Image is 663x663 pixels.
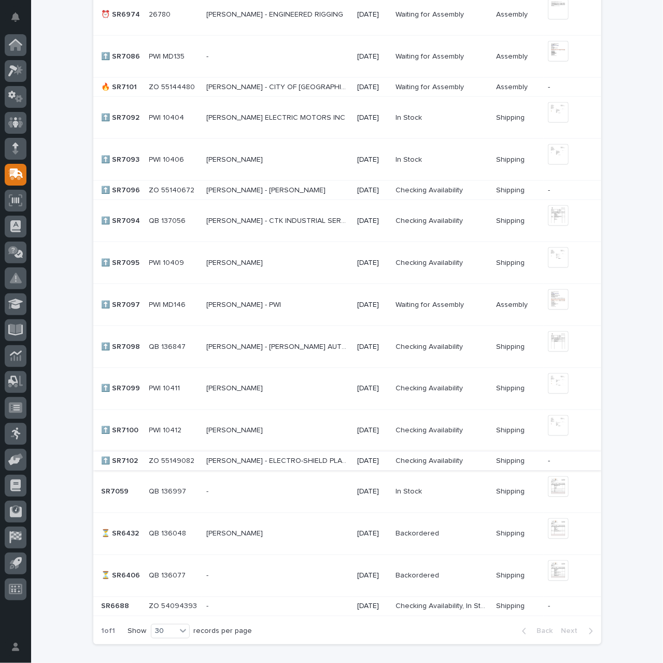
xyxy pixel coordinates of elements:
p: PWI 10409 [149,257,187,267]
p: Shipping [496,257,527,267]
tr: ⬆️ SR7094⬆️ SR7094 QB 137056QB 137056 [PERSON_NAME] - CTK INDUSTRIAL SERVICE[PERSON_NAME] - CTK I... [93,200,601,242]
p: [DATE] [357,602,387,611]
p: Assembly [496,81,530,92]
p: - [206,486,210,497]
p: 🔥 SR7101 [102,81,139,92]
p: - [548,602,584,611]
p: Checking Availability [396,341,465,351]
p: - [548,186,584,195]
p: ⬆️ SR7097 [102,299,143,309]
p: ⬆️ SR7100 [102,425,141,435]
p: QB 136048 [149,528,189,539]
p: Checking Availability [396,383,465,393]
div: Notifications [13,12,26,29]
tr: SR6688SR6688 ZO 54094393ZO 54094393 -- [DATE]Checking Availability, In StockChecking Availability... [93,597,601,616]
p: [DATE] [357,10,387,19]
p: Waiting for Assembly [396,50,466,61]
p: Waiting for Assembly [396,299,466,309]
p: [DATE] [357,259,387,267]
p: PWI MD146 [149,299,188,309]
p: Assembly [496,50,530,61]
tr: ⬆️ SR7096⬆️ SR7096 ZO 55140672ZO 55140672 [PERSON_NAME] - [PERSON_NAME][PERSON_NAME] - [PERSON_NA... [93,181,601,200]
p: QB 136997 [149,486,189,497]
p: [DATE] [357,457,387,466]
p: Checking Availability [396,184,465,195]
p: ⬆️ SR7095 [102,257,142,267]
p: Shipping [496,455,527,466]
p: PWI MD135 [149,50,187,61]
p: SR6688 [102,600,132,611]
p: - [548,457,584,466]
p: SCOTT SCHROEDER - PIEPER AUTOMATION [206,341,351,351]
tr: SR7059SR7059 QB 136997QB 136997 -- [DATE]In StockIn Stock ShippingShipping [93,471,601,513]
tr: ⬆️ SR7097⬆️ SR7097 PWI MD146PWI MD146 [PERSON_NAME] - PWI[PERSON_NAME] - PWI [DATE]Waiting for As... [93,284,601,326]
p: [DATE] [357,572,387,581]
p: ZO 54094393 [149,600,200,611]
p: [PERSON_NAME] [206,153,265,164]
p: 26780 [149,8,173,19]
p: Waiting for Assembly [396,8,466,19]
tr: 🔥 SR7101🔥 SR7101 ZO 55144480ZO 55144480 [PERSON_NAME] - CITY OF [GEOGRAPHIC_DATA][PERSON_NAME] - ... [93,78,601,97]
p: Shipping [496,215,527,225]
p: ⬆️ SR7092 [102,111,142,122]
p: Checking Availability [396,215,465,225]
p: Shipping [496,425,527,435]
p: Checking Availability [396,257,465,267]
p: ⬆️ SR7093 [102,153,142,164]
p: ⬆️ SR7098 [102,341,143,351]
p: CHRISTOPHER COX - ENGINEERED RIGGING [206,8,345,19]
p: ⬆️ SR7099 [102,383,143,393]
p: Checking Availability [396,455,465,466]
p: Shipping [496,570,527,581]
p: [PERSON_NAME] - [PERSON_NAME] [206,184,328,195]
span: Next [561,627,584,636]
tr: ⬆️ SR7093⬆️ SR7093 PWI 10406PWI 10406 [PERSON_NAME][PERSON_NAME] [DATE]In StockIn Stock ShippingS... [93,139,601,181]
p: Shipping [496,600,527,611]
p: ⏳ SR6406 [102,570,143,581]
p: records per page [194,627,252,636]
p: QB 137056 [149,215,188,225]
p: - [206,570,210,581]
p: [PERSON_NAME] [206,425,265,435]
p: PWI 10404 [149,111,187,122]
p: PWI 10412 [149,425,184,435]
tr: ⬆️ SR7095⬆️ SR7095 PWI 10409PWI 10409 [PERSON_NAME][PERSON_NAME] [DATE]Checking AvailabilityCheck... [93,242,601,284]
p: [DATE] [357,301,387,309]
p: In Stock [396,153,424,164]
tr: ⬆️ SR7098⬆️ SR7098 QB 136847QB 136847 [PERSON_NAME] - [PERSON_NAME] AUTOMATION[PERSON_NAME] - [PE... [93,326,601,368]
p: QB 136077 [149,570,188,581]
p: ZO 55149082 [149,455,197,466]
p: ⬆️ SR7096 [102,184,143,195]
p: [DATE] [357,217,387,225]
p: [PERSON_NAME] [206,528,265,539]
p: ⬆️ SR7094 [102,215,143,225]
p: Assembly [496,299,530,309]
p: [DATE] [357,52,387,61]
p: Shipping [496,486,527,497]
p: ZO 55144480 [149,81,198,92]
p: ⬆️ SR7086 [102,50,143,61]
p: - [548,83,584,92]
p: [DATE] [357,114,387,122]
p: ⏳ SR6432 [102,528,142,539]
p: ZO 55140672 [149,184,197,195]
tr: ⬆️ SR7086⬆️ SR7086 PWI MD135PWI MD135 -- [DATE]Waiting for AssemblyWaiting for Assembly AssemblyA... [93,36,601,78]
tr: ⬆️ SR7102⬆️ SR7102 ZO 55149082ZO 55149082 [PERSON_NAME] - ELECTRO-SHIELD PLATING INC[PERSON_NAME]... [93,452,601,471]
p: Checking Availability [396,425,465,435]
p: Show [128,627,147,636]
p: Shipping [496,153,527,164]
p: Shipping [496,341,527,351]
p: Shipping [496,111,527,122]
tr: ⬆️ SR7100⬆️ SR7100 PWI 10412PWI 10412 [PERSON_NAME][PERSON_NAME] [DATE]Checking AvailabilityCheck... [93,410,601,452]
p: Assembly [496,8,530,19]
p: In Stock [396,111,424,122]
p: PWI 10411 [149,383,182,393]
p: [DATE] [357,186,387,195]
tr: ⬆️ SR7099⬆️ SR7099 PWI 10411PWI 10411 [PERSON_NAME][PERSON_NAME] [DATE]Checking AvailabilityCheck... [93,368,601,410]
p: PWI 10406 [149,153,187,164]
tr: ⬆️ SR7092⬆️ SR7092 PWI 10404PWI 10404 [PERSON_NAME] ELECTRIC MOTORS INC[PERSON_NAME] ELECTRIC MOT... [93,97,601,139]
div: 30 [151,626,176,637]
p: [DATE] [357,530,387,539]
p: Backordered [396,528,441,539]
p: [PERSON_NAME] ELECTRIC MOTORS INC [206,111,347,122]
